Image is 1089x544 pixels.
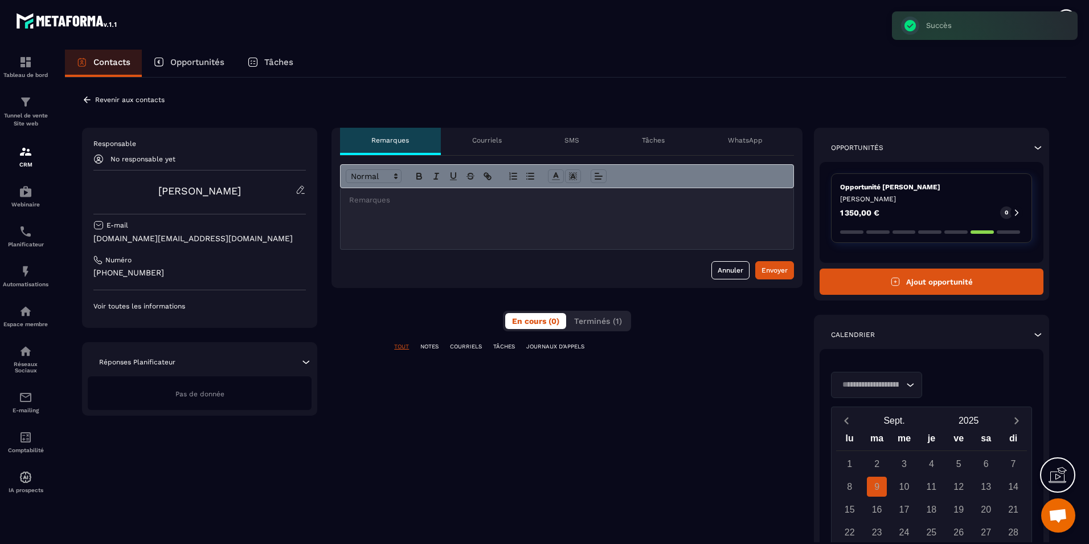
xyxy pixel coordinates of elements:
div: 12 [949,477,969,497]
button: Annuler [711,261,750,279]
div: je [918,431,945,450]
div: 23 [867,522,887,542]
div: 6 [976,454,996,474]
p: Webinaire [3,201,48,208]
button: Previous month [836,413,857,428]
p: TÂCHES [493,343,515,351]
div: 24 [894,522,914,542]
div: 25 [922,522,941,542]
img: automations [19,470,32,484]
p: TOUT [394,343,409,351]
div: lu [836,431,863,450]
div: 28 [1004,522,1024,542]
div: sa [972,431,1000,450]
p: 1 350,00 € [840,209,879,217]
div: 9 [867,477,887,497]
div: 3 [894,454,914,474]
div: 14 [1004,477,1024,497]
p: IA prospects [3,487,48,493]
div: 1 [840,454,859,474]
div: 10 [894,477,914,497]
img: formation [19,95,32,109]
div: 22 [840,522,859,542]
div: me [891,431,918,450]
a: formationformationTunnel de vente Site web [3,87,48,136]
div: 19 [949,500,969,519]
div: 21 [1004,500,1024,519]
img: email [19,391,32,404]
p: Automatisations [3,281,48,287]
img: logo [16,10,118,31]
img: social-network [19,344,32,358]
p: Courriels [472,136,502,145]
p: Comptabilité [3,447,48,453]
p: WhatsApp [728,136,763,145]
p: E-mailing [3,407,48,413]
img: automations [19,305,32,318]
p: CRM [3,161,48,168]
div: 18 [922,500,941,519]
img: scheduler [19,225,32,238]
a: Opportunités [142,50,236,77]
p: Contacts [93,57,130,67]
div: 8 [840,477,859,497]
p: SMS [564,136,579,145]
div: Envoyer [762,265,788,276]
a: schedulerschedulerPlanificateur [3,216,48,256]
div: 15 [840,500,859,519]
div: 4 [922,454,941,474]
button: Open years overlay [931,411,1006,431]
p: COURRIELS [450,343,482,351]
img: formation [19,55,32,69]
div: 17 [894,500,914,519]
p: Réponses Planificateur [99,358,175,367]
p: Remarques [371,136,409,145]
p: Tableau de bord [3,72,48,78]
div: 13 [976,477,996,497]
p: NOTES [420,343,439,351]
p: Voir toutes les informations [93,302,306,311]
a: formationformationTableau de bord [3,47,48,87]
p: No responsable yet [110,155,175,163]
button: En cours (0) [505,313,566,329]
p: JOURNAUX D'APPELS [526,343,584,351]
p: Tâches [642,136,665,145]
p: Opportunité [PERSON_NAME] [840,182,1023,192]
div: 20 [976,500,996,519]
div: 7 [1004,454,1024,474]
input: Search for option [838,379,903,391]
p: 0 [1005,209,1008,217]
div: Search for option [831,372,922,398]
button: Envoyer [755,261,794,279]
div: 27 [976,522,996,542]
a: Contacts [65,50,142,77]
a: automationsautomationsWebinaire [3,176,48,216]
div: 26 [949,522,969,542]
a: emailemailE-mailing [3,382,48,422]
img: automations [19,265,32,278]
div: 2 [867,454,887,474]
p: [PHONE_NUMBER] [93,267,306,278]
button: Next month [1006,413,1027,428]
span: En cours (0) [512,316,559,326]
p: Numéro [105,255,132,265]
a: social-networksocial-networkRéseaux Sociaux [3,336,48,382]
img: accountant [19,431,32,444]
p: Revenir aux contacts [95,96,165,104]
p: Planificateur [3,241,48,247]
p: Tunnel de vente Site web [3,112,48,128]
p: Responsable [93,139,306,148]
div: 11 [922,477,941,497]
p: Calendrier [831,330,875,339]
p: [DOMAIN_NAME][EMAIL_ADDRESS][DOMAIN_NAME] [93,233,306,244]
p: Tâches [264,57,293,67]
div: di [1000,431,1027,450]
img: automations [19,185,32,198]
button: Ajout opportunité [820,269,1043,295]
span: Pas de donnée [175,390,224,398]
p: E-mail [107,221,128,230]
a: Tâches [236,50,305,77]
div: ve [945,431,972,450]
a: automationsautomationsEspace membre [3,296,48,336]
button: Open months overlay [857,411,932,431]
